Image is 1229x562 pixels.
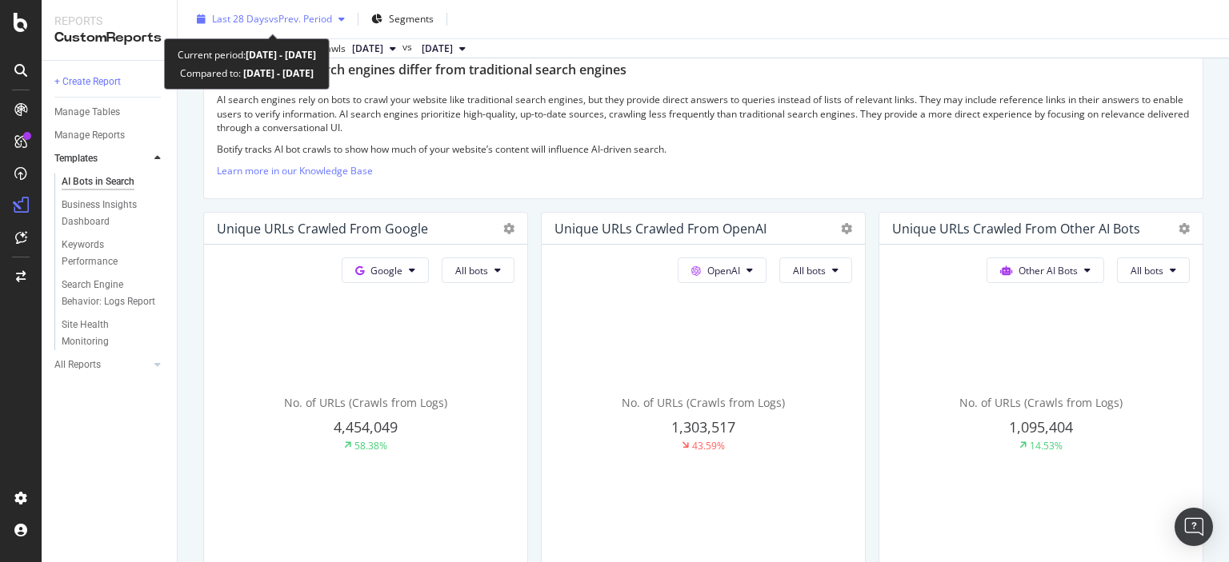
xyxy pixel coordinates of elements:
[217,221,428,237] div: Unique URLs Crawled from Google
[203,39,1203,199] div: How AI search engines differ from traditional search enginesAI search engines rely on bots to cra...
[622,395,785,410] span: No. of URLs (Crawls from Logs)
[389,12,434,26] span: Segments
[62,173,134,190] div: AI Bots in Search
[62,197,154,230] div: Business Insights Dashboard
[334,417,398,436] span: 4,454,049
[987,257,1104,283] button: Other AI Bots
[365,6,440,32] button: Segments
[269,12,332,26] span: vs Prev. Period
[422,42,453,56] span: 2025 Sep. 11th
[54,150,98,167] div: Templates
[678,257,767,283] button: OpenAI
[54,74,166,90] a: + Create Report
[54,104,166,121] a: Manage Tables
[62,173,166,190] a: AI Bots in Search
[554,221,767,237] div: Unique URLs Crawled from OpenAI
[402,40,415,54] span: vs
[284,395,447,410] span: No. of URLs (Crawls from Logs)
[54,357,101,373] div: All Reports
[342,257,429,283] button: Google
[62,197,166,230] a: Business Insights Dashboard
[1030,439,1063,452] div: 14.53%
[190,6,351,32] button: Last 28 DaysvsPrev. Period
[415,39,472,58] button: [DATE]
[217,164,373,177] a: Learn more in our Knowledge Base
[354,439,387,452] div: 58.38%
[54,357,150,373] a: All Reports
[892,221,1140,237] div: Unique URLs Crawled from Other AI Bots
[1131,264,1163,277] span: All bots
[217,93,1190,134] p: AI search engines rely on bots to crawl your website like traditional search engines, but they pr...
[62,317,151,350] div: Site Health Monitoring
[180,64,314,82] div: Compared to:
[62,237,151,270] div: Keywords Performance
[217,142,1190,156] p: Botify tracks AI bot crawls to show how much of your website’s content will influence AI-driven s...
[54,104,120,121] div: Manage Tables
[246,48,316,62] b: [DATE] - [DATE]
[54,13,164,29] div: Reports
[370,264,402,277] span: Google
[241,66,314,80] b: [DATE] - [DATE]
[62,317,166,350] a: Site Health Monitoring
[54,29,164,47] div: CustomReports
[212,12,269,26] span: Last 28 Days
[671,417,735,436] span: 1,303,517
[54,127,125,144] div: Manage Reports
[707,264,740,277] span: OpenAI
[62,277,166,310] a: Search Engine Behavior: Logs Report
[54,74,121,90] div: + Create Report
[1019,264,1078,277] span: Other AI Bots
[455,264,488,277] span: All bots
[779,257,852,283] button: All bots
[178,46,316,64] div: Current period:
[346,39,402,58] button: [DATE]
[1175,508,1213,546] div: Open Intercom Messenger
[1009,417,1073,436] span: 1,095,404
[959,395,1123,410] span: No. of URLs (Crawls from Logs)
[442,257,514,283] button: All bots
[54,127,166,144] a: Manage Reports
[793,264,826,277] span: All bots
[257,61,627,79] div: How AI search engines differ from traditional search engines
[62,237,166,270] a: Keywords Performance
[1117,257,1190,283] button: All bots
[54,150,150,167] a: Templates
[352,42,383,56] span: 2025 Oct. 9th
[692,439,725,452] div: 43.59%
[62,277,156,310] div: Search Engine Behavior: Logs Report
